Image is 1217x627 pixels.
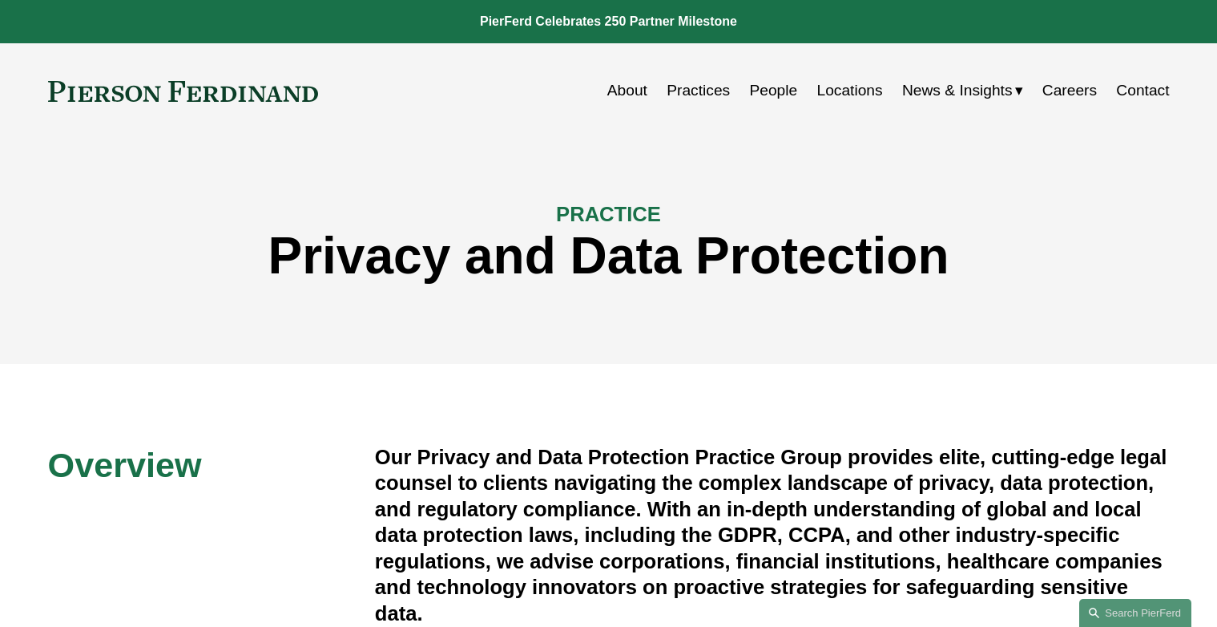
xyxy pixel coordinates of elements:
[48,227,1170,285] h1: Privacy and Data Protection
[556,203,661,225] span: PRACTICE
[749,75,797,106] a: People
[1116,75,1169,106] a: Contact
[902,77,1013,105] span: News & Insights
[667,75,730,106] a: Practices
[607,75,647,106] a: About
[48,446,202,484] span: Overview
[375,444,1170,626] h4: Our Privacy and Data Protection Practice Group provides elite, cutting-edge legal counsel to clie...
[902,75,1023,106] a: folder dropdown
[817,75,883,106] a: Locations
[1079,599,1191,627] a: Search this site
[1042,75,1097,106] a: Careers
